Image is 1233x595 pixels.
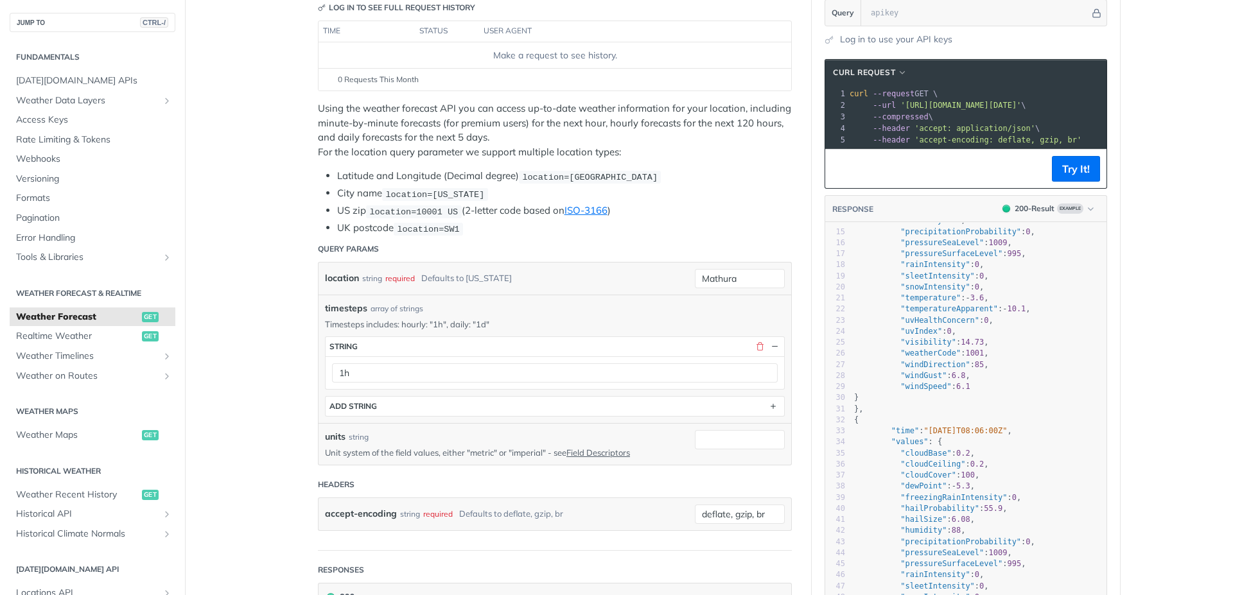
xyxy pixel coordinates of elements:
[566,447,630,458] a: Field Descriptors
[825,370,845,381] div: 28
[10,209,175,228] a: Pagination
[10,366,175,386] a: Weather on RoutesShow subpages for Weather on Routes
[900,382,951,391] span: "windSpeed"
[325,318,785,330] p: Timesteps includes: hourly: "1h", daily: "1d"
[16,508,159,521] span: Historical API
[854,570,984,579] span: : ,
[952,526,961,535] span: 88
[1057,203,1083,214] span: Example
[891,426,919,435] span: "time"
[854,426,1012,435] span: : ,
[415,21,479,42] th: status
[900,101,1021,110] span: '[URL][DOMAIN_NAME][DATE]'
[825,348,845,359] div: 26
[10,288,175,299] h2: Weather Forecast & realtime
[825,271,845,282] div: 19
[850,101,1026,110] span: \
[854,415,859,424] span: {
[900,470,956,479] span: "cloudCover"
[900,449,951,458] span: "cloudBase"
[825,558,845,569] div: 45
[423,504,453,523] div: required
[900,338,956,347] span: "visibility"
[900,371,947,380] span: "windGust"
[873,124,910,133] span: --header
[825,459,845,470] div: 36
[984,316,988,325] span: 0
[825,381,845,392] div: 29
[162,509,172,519] button: Show subpages for Historical API
[10,307,175,327] a: Weather Forecastget
[900,559,1002,568] span: "pressureSurfaceLevel"
[16,528,159,540] span: Historical Climate Normals
[162,96,172,106] button: Show subpages for Weather Data Layers
[10,110,175,130] a: Access Keys
[318,2,475,13] div: Log in to see full request history
[459,504,563,523] div: Defaults to deflate, gzip, br
[996,202,1100,215] button: 200200-ResultExample
[825,293,845,304] div: 21
[318,4,326,12] svg: Key
[16,251,159,264] span: Tools & Libraries
[1012,493,1017,502] span: 0
[10,327,175,346] a: Realtime Weatherget
[854,293,989,302] span: : ,
[854,304,1031,313] span: : ,
[10,71,175,91] a: [DATE][DOMAIN_NAME] APIs
[825,537,845,548] div: 43
[900,316,979,325] span: "uvHealthConcern"
[142,312,159,322] span: get
[825,99,847,111] div: 2
[318,479,354,490] div: Headers
[825,123,847,134] div: 4
[10,169,175,189] a: Versioning
[970,293,984,302] span: 3.6
[16,370,159,383] span: Weather on Routes
[825,525,845,536] div: 42
[385,269,415,288] div: required
[162,351,172,361] button: Show subpages for Weather Timelines
[318,564,364,576] div: Responses
[900,327,942,336] span: "uvIndex"
[400,504,420,523] div: string
[329,341,358,351] div: string
[873,89,914,98] span: --request
[10,51,175,63] h2: Fundamentals
[10,189,175,208] a: Formats
[1090,6,1103,19] button: Hide
[1026,537,1030,546] span: 0
[825,503,845,514] div: 40
[16,350,159,363] span: Weather Timelines
[854,460,989,469] span: : ,
[900,526,947,535] span: "humidity"
[16,212,172,225] span: Pagination
[900,360,970,369] span: "windDirection"
[142,430,159,440] span: get
[854,559,1026,568] span: : ,
[825,426,845,436] div: 33
[854,371,970,380] span: : ,
[854,349,989,358] span: : ,
[10,13,175,32] button: JUMP TOCTRL-/
[362,269,382,288] div: string
[989,238,1008,247] span: 1009
[825,227,845,237] div: 15
[840,33,952,46] a: Log in to use your API keys
[850,89,868,98] span: curl
[10,564,175,575] h2: [DATE][DOMAIN_NAME] API
[325,302,367,315] span: timesteps
[318,243,379,255] div: Query Params
[16,134,172,146] span: Rate Limiting & Tokens
[825,470,845,481] div: 37
[900,537,1021,546] span: "precipitationProbability"
[900,570,970,579] span: "rainIntensity"
[1007,304,1026,313] span: 10.1
[825,492,845,503] div: 39
[1002,304,1007,313] span: -
[140,17,168,28] span: CTRL-/
[337,221,792,236] li: UK postcode
[825,237,845,248] div: 16
[825,111,847,123] div: 3
[825,259,845,270] div: 18
[854,437,942,446] span: : {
